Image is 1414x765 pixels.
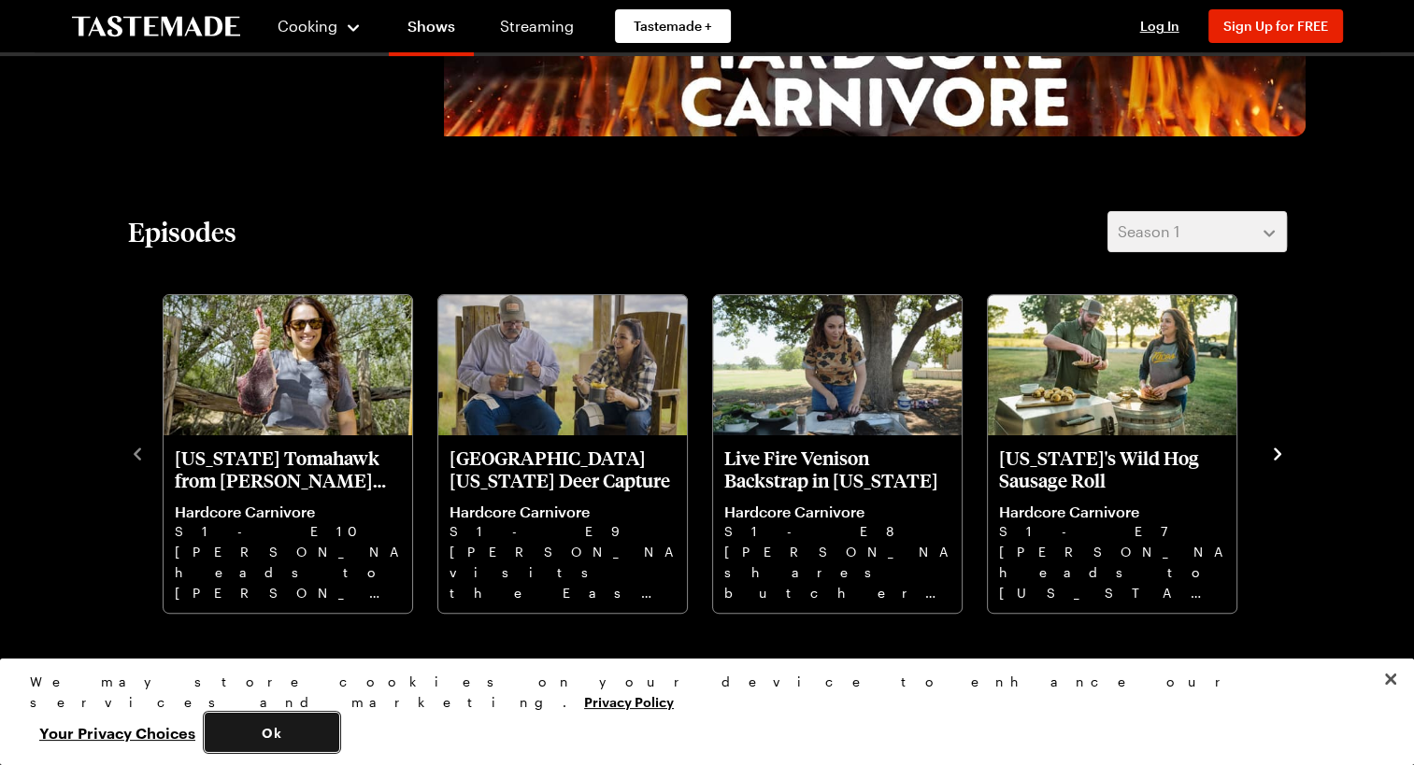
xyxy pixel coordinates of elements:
[724,521,950,542] p: S1 - E8
[450,542,676,602] p: [PERSON_NAME] visits the East Foundation in [GEOGRAPHIC_DATA][US_STATE] to participate in a fast-...
[999,446,1225,602] a: Oklahoma's Wild Hog Sausage Roll
[724,446,950,491] p: Live Fire Venison Backstrap in [US_STATE]
[436,290,711,615] div: 2 / 10
[30,672,1368,752] div: Privacy
[724,542,950,602] p: [PERSON_NAME] shares butchery techniques of axis deer and prepares a delicious backstrap grilled ...
[1107,211,1287,252] button: Season 1
[175,542,401,602] p: [PERSON_NAME] heads to [PERSON_NAME][GEOGRAPHIC_DATA] in [US_STATE] to see the cattle ranching op...
[30,672,1368,713] div: We may store cookies on your device to enhance our services and marketing.
[128,215,236,248] h2: Episodes
[999,542,1225,602] p: [PERSON_NAME] heads to [US_STATE] to make a wild hog sausage roll with [PERSON_NAME] and cheddar.
[175,446,401,491] p: [US_STATE] Tomahawk from [PERSON_NAME] Ranches
[450,446,676,491] p: [GEOGRAPHIC_DATA][US_STATE] Deer Capture
[713,295,962,613] div: Live Fire Venison Backstrap in Oklahoma
[999,446,1225,491] p: [US_STATE]'s Wild Hog Sausage Roll
[438,295,687,435] img: South Texas Deer Capture
[450,446,676,602] a: South Texas Deer Capture
[1268,441,1287,463] button: navigate to next item
[999,521,1225,542] p: S1 - E7
[175,521,401,542] p: S1 - E10
[1208,9,1343,43] button: Sign Up for FREE
[988,295,1236,435] img: Oklahoma's Wild Hog Sausage Roll
[175,446,401,602] a: Texas Tomahawk from Wyatt Ranches
[128,441,147,463] button: navigate to previous item
[1370,659,1411,700] button: Close
[724,446,950,602] a: Live Fire Venison Backstrap in Oklahoma
[438,295,687,613] div: South Texas Deer Capture
[1122,17,1197,35] button: Log In
[30,713,205,752] button: Your Privacy Choices
[584,692,674,710] a: More information about your privacy, opens in a new tab
[164,295,412,435] img: Texas Tomahawk from Wyatt Ranches
[164,295,412,613] div: Texas Tomahawk from Wyatt Ranches
[988,295,1236,613] div: Oklahoma's Wild Hog Sausage Roll
[713,295,962,435] img: Live Fire Venison Backstrap in Oklahoma
[72,16,240,37] a: To Tastemade Home Page
[450,521,676,542] p: S1 - E9
[986,290,1261,615] div: 4 / 10
[389,4,474,56] a: Shows
[724,503,950,521] p: Hardcore Carnivore
[1223,18,1328,34] span: Sign Up for FREE
[278,4,363,49] button: Cooking
[1140,18,1179,34] span: Log In
[450,503,676,521] p: Hardcore Carnivore
[1118,220,1179,243] span: Season 1
[175,503,401,521] p: Hardcore Carnivore
[278,17,337,35] span: Cooking
[634,17,712,35] span: Tastemade +
[711,290,986,615] div: 3 / 10
[205,713,339,752] button: Ok
[999,503,1225,521] p: Hardcore Carnivore
[162,290,436,615] div: 1 / 10
[615,9,731,43] a: Tastemade +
